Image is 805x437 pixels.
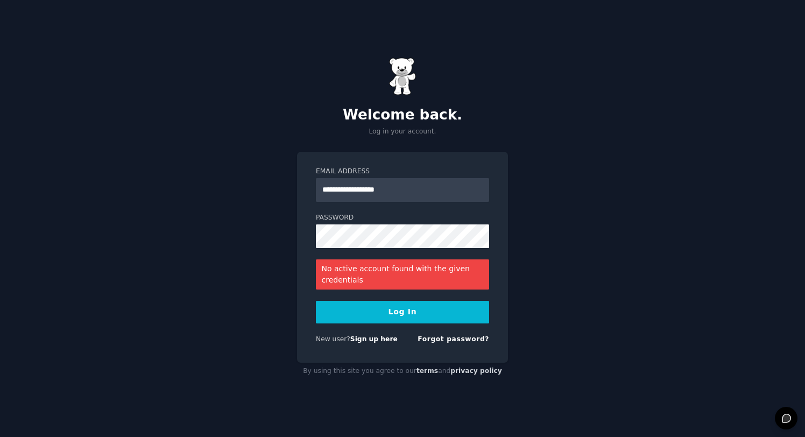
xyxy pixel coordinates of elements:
[418,335,489,343] a: Forgot password?
[316,335,350,343] span: New user?
[316,213,489,223] label: Password
[297,363,508,380] div: By using this site you agree to our and
[450,367,502,375] a: privacy policy
[297,107,508,124] h2: Welcome back.
[350,335,398,343] a: Sign up here
[316,259,489,290] div: No active account found with the given credentials
[389,58,416,95] img: Gummy Bear
[416,367,438,375] a: terms
[297,127,508,137] p: Log in your account.
[316,301,489,323] button: Log In
[316,167,489,177] label: Email Address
